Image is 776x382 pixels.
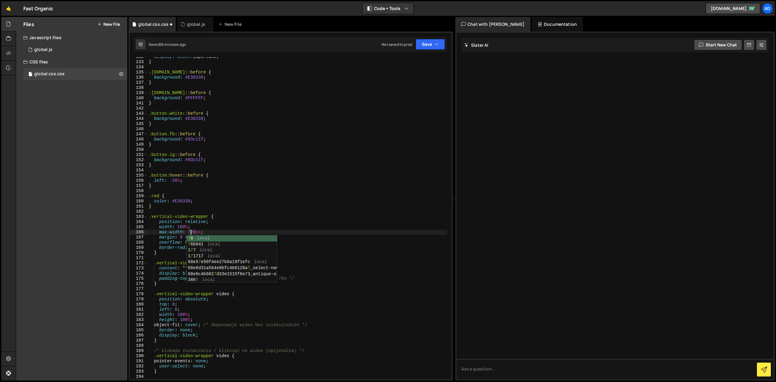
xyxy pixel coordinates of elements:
[130,219,148,225] div: 164
[130,116,148,121] div: 144
[130,312,148,317] div: 182
[130,209,148,214] div: 162
[130,302,148,307] div: 180
[130,292,148,297] div: 178
[130,199,148,204] div: 160
[16,56,127,68] div: CSS files
[130,297,148,302] div: 179
[382,42,412,47] div: Not saved to prod
[706,3,760,14] a: [DOMAIN_NAME]
[23,5,53,12] div: Fast Organic
[130,106,148,111] div: 142
[130,338,148,343] div: 187
[130,353,148,359] div: 190
[23,68,127,80] div: 17318/48054.css
[130,204,148,209] div: 161
[130,364,148,369] div: 192
[130,152,148,157] div: 151
[130,194,148,199] div: 159
[130,333,148,338] div: 186
[130,85,148,90] div: 138
[130,271,148,276] div: 174
[16,32,127,44] div: Javascript files
[130,168,148,173] div: 154
[130,281,148,286] div: 176
[130,261,148,266] div: 172
[130,286,148,292] div: 177
[159,42,186,47] div: 56 minutes ago
[149,42,186,47] div: Saved
[130,163,148,168] div: 153
[130,369,148,374] div: 193
[130,127,148,132] div: 146
[130,240,148,245] div: 168
[130,230,148,235] div: 166
[130,96,148,101] div: 140
[363,3,413,14] button: Code + Tools
[130,359,148,364] div: 191
[130,80,148,85] div: 137
[455,17,530,32] div: Chat with [PERSON_NAME]
[130,250,148,255] div: 170
[130,178,148,183] div: 156
[130,323,148,328] div: 184
[23,21,34,28] h2: Files
[130,101,148,106] div: 141
[130,317,148,323] div: 183
[130,214,148,219] div: 163
[532,17,583,32] div: Documentation
[130,276,148,281] div: 175
[130,266,148,271] div: 173
[130,70,148,75] div: 135
[130,137,148,142] div: 148
[130,245,148,250] div: 169
[130,90,148,96] div: 139
[130,132,148,137] div: 147
[130,111,148,116] div: 143
[130,348,148,353] div: 189
[130,328,148,333] div: 185
[34,47,52,52] div: global.js
[762,3,773,14] a: ad
[416,39,445,50] button: Save
[130,75,148,80] div: 136
[218,21,244,27] div: New File
[130,183,148,188] div: 157
[130,374,148,379] div: 194
[138,21,169,27] div: global css.css
[130,65,148,70] div: 134
[130,142,148,147] div: 149
[130,157,148,163] div: 152
[97,22,120,27] button: New File
[130,54,148,59] div: 132
[34,71,65,77] div: global css.css
[130,255,148,261] div: 171
[130,225,148,230] div: 165
[694,39,742,50] button: Start new chat
[130,235,148,240] div: 167
[130,343,148,348] div: 188
[130,59,148,65] div: 133
[130,307,148,312] div: 181
[130,121,148,127] div: 145
[23,44,127,56] div: 17318/48055.js
[464,42,489,48] h2: Slater AI
[130,188,148,194] div: 158
[1,1,16,16] a: 🤙
[130,147,148,152] div: 150
[187,21,205,27] div: global.js
[130,173,148,178] div: 155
